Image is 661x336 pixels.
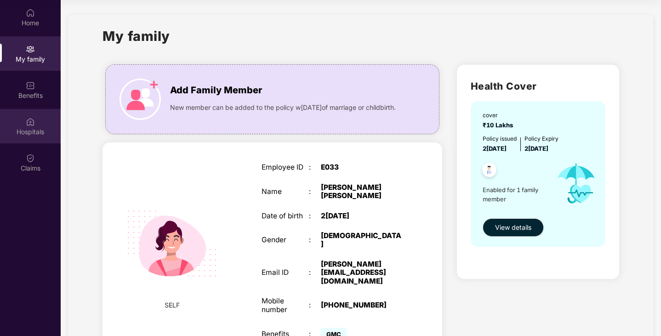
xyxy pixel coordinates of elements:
div: : [309,301,321,309]
div: [DEMOGRAPHIC_DATA] [321,232,404,249]
div: [PHONE_NUMBER] [321,301,404,309]
img: svg+xml;base64,PHN2ZyB3aWR0aD0iMjAiIGhlaWdodD0iMjAiIHZpZXdCb3g9IjAgMCAyMCAyMCIgZmlsbD0ibm9uZSIgeG... [26,45,35,54]
span: SELF [165,300,180,310]
span: 2[DATE] [524,145,548,152]
div: : [309,236,321,244]
span: New member can be added to the policy w[DATE]of marriage or childbirth. [170,103,396,113]
div: cover [483,111,517,120]
div: E033 [321,163,404,171]
div: Name [262,188,309,196]
div: Gender [262,236,309,244]
span: Add Family Member [170,83,262,97]
div: Date of birth [262,212,309,220]
div: Mobile number [262,297,309,314]
h1: My family [103,26,170,46]
span: 2[DATE] [483,145,507,152]
div: : [309,163,321,171]
div: Employee ID [262,163,309,171]
div: : [309,268,321,277]
button: View details [483,218,544,237]
img: svg+xml;base64,PHN2ZyBpZD0iSG9zcGl0YWxzIiB4bWxucz0iaHR0cDovL3d3dy53My5vcmcvMjAwMC9zdmciIHdpZHRoPS... [26,117,35,126]
div: Policy issued [483,135,517,143]
img: svg+xml;base64,PHN2ZyB4bWxucz0iaHR0cDovL3d3dy53My5vcmcvMjAwMC9zdmciIHdpZHRoPSI0OC45NDMiIGhlaWdodD... [478,160,501,182]
img: svg+xml;base64,PHN2ZyB4bWxucz0iaHR0cDovL3d3dy53My5vcmcvMjAwMC9zdmciIHdpZHRoPSIyMjQiIGhlaWdodD0iMT... [115,187,228,300]
img: svg+xml;base64,PHN2ZyBpZD0iSG9tZSIgeG1sbnM9Imh0dHA6Ly93d3cudzMub3JnLzIwMDAvc3ZnIiB3aWR0aD0iMjAiIG... [26,8,35,17]
span: ₹10 Lakhs [483,121,517,129]
div: Policy Expiry [524,135,558,143]
div: [PERSON_NAME][EMAIL_ADDRESS][DOMAIN_NAME] [321,260,404,285]
div: Email ID [262,268,309,277]
img: icon [548,154,604,214]
div: : [309,212,321,220]
span: Enabled for 1 family member [483,185,548,204]
div: [PERSON_NAME] [PERSON_NAME] [321,183,404,200]
h2: Health Cover [471,79,605,94]
img: svg+xml;base64,PHN2ZyBpZD0iQmVuZWZpdHMiIHhtbG5zPSJodHRwOi8vd3d3LnczLm9yZy8yMDAwL3N2ZyIgd2lkdGg9Ij... [26,81,35,90]
img: icon [120,79,161,120]
div: : [309,188,321,196]
span: View details [495,222,531,233]
img: svg+xml;base64,PHN2ZyBpZD0iQ2xhaW0iIHhtbG5zPSJodHRwOi8vd3d3LnczLm9yZy8yMDAwL3N2ZyIgd2lkdGg9IjIwIi... [26,154,35,163]
div: 2[DATE] [321,212,404,220]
